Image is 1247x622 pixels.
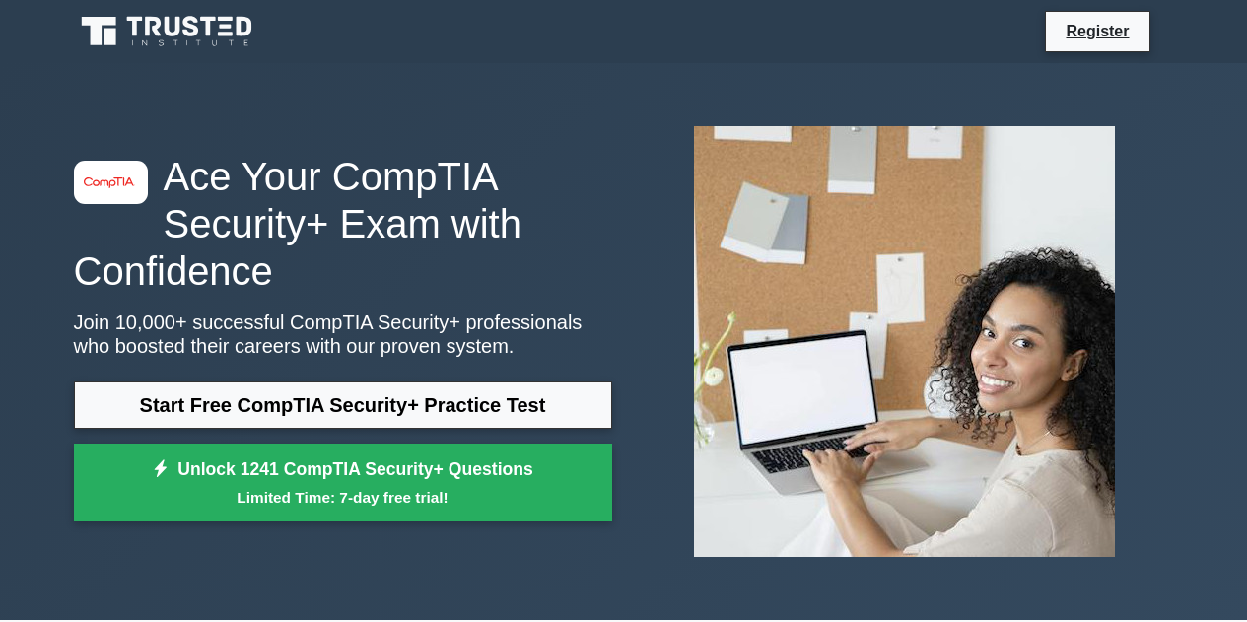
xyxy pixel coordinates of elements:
[74,444,612,522] a: Unlock 1241 CompTIA Security+ QuestionsLimited Time: 7-day free trial!
[74,153,612,295] h1: Ace Your CompTIA Security+ Exam with Confidence
[1054,19,1141,43] a: Register
[74,381,612,429] a: Start Free CompTIA Security+ Practice Test
[99,486,588,509] small: Limited Time: 7-day free trial!
[74,311,612,358] p: Join 10,000+ successful CompTIA Security+ professionals who boosted their careers with our proven...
